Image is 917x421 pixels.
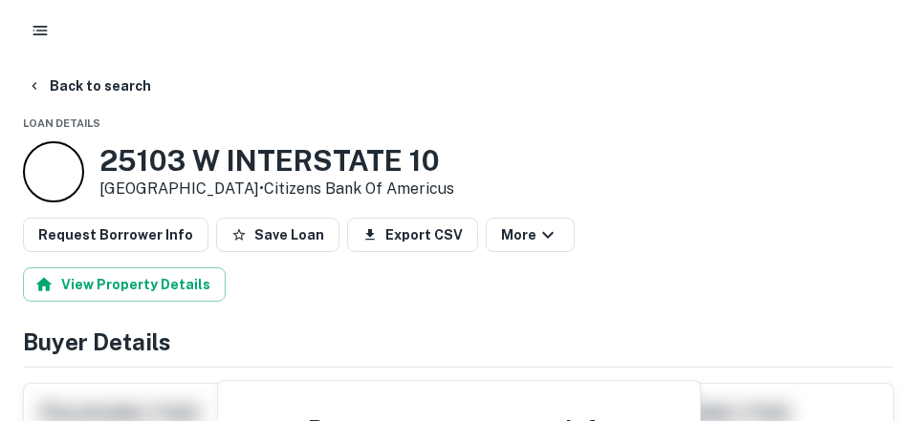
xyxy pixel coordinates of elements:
span: Loan Details [23,117,100,129]
button: View Property Details [23,267,226,302]
a: Citizens Bank Of Americus [264,179,454,198]
iframe: Chat Widget [821,268,917,360]
button: Back to search [19,69,159,103]
h4: Buyer Details [23,325,894,359]
button: More [486,218,575,252]
p: [GEOGRAPHIC_DATA] • [99,178,454,200]
h3: 25103 W INTERSTATE 10 [99,143,454,178]
button: Request Borrower Info [23,218,208,252]
button: Export CSV [347,218,478,252]
button: Save Loan [216,218,339,252]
